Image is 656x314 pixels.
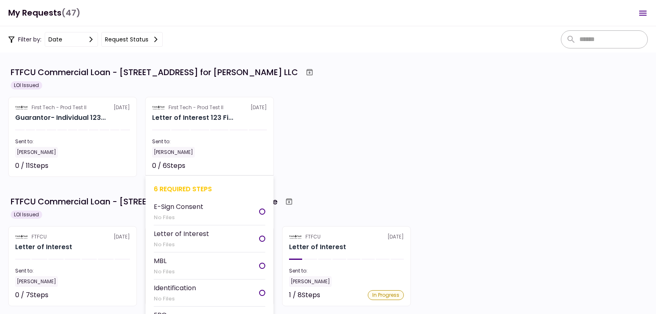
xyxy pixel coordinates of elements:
[289,233,404,241] div: [DATE]
[15,233,28,241] img: Partner logo
[11,211,42,219] div: LOI Issued
[15,233,130,241] div: [DATE]
[15,242,72,252] h2: Letter of Interest
[289,276,332,287] div: [PERSON_NAME]
[48,35,62,44] div: date
[154,283,196,293] div: Identification
[230,161,267,171] div: Not started
[305,233,321,241] div: FTFCU
[154,268,175,276] div: No Files
[15,104,28,111] img: Partner logo
[169,104,223,111] div: First Tech - Prod Test II
[152,113,233,123] div: Letter of Interest 123 First Ave Kuna ID 83634
[32,104,87,111] div: First Tech - Prod Test II
[11,81,42,89] div: LOI Issued
[282,194,296,209] button: Archive workflow
[101,32,163,47] button: Request status
[15,138,130,145] div: Sent to:
[11,66,298,78] div: FTFCU Commercial Loan - [STREET_ADDRESS] for [PERSON_NAME] LLC
[289,242,346,252] h2: Letter of Interest
[15,290,48,300] div: 0 / 7 Steps
[154,229,209,239] div: Letter of Interest
[93,161,130,171] div: Not started
[289,267,404,275] div: Sent to:
[15,104,130,111] div: [DATE]
[633,3,653,23] button: Open menu
[368,290,404,300] div: In Progress
[8,5,80,21] h1: My Requests
[15,267,130,275] div: Sent to:
[45,32,98,47] button: date
[152,161,185,171] div: 0 / 6 Steps
[152,147,195,158] div: [PERSON_NAME]
[8,32,163,47] div: Filter by:
[152,104,165,111] img: Partner logo
[15,276,58,287] div: [PERSON_NAME]
[15,113,106,123] div: Guarantor- Individual 123 First Ave Kuna ID 83634
[154,241,209,249] div: No Files
[154,202,203,212] div: E-Sign Consent
[154,184,265,194] div: 6 required steps
[61,5,80,21] span: (47)
[15,147,58,158] div: [PERSON_NAME]
[152,138,267,145] div: Sent to:
[154,295,196,303] div: No Files
[152,104,267,111] div: [DATE]
[289,290,320,300] div: 1 / 8 Steps
[302,65,317,80] button: Archive workflow
[11,195,278,208] div: FTFCU Commercial Loan - [STREET_ADDRESS] ID for I 8 Chocolate
[93,290,130,300] div: Not started
[289,233,302,241] img: Partner logo
[154,256,175,266] div: MBL
[154,213,203,222] div: No Files
[32,233,47,241] div: FTFCU
[15,161,48,171] div: 0 / 11 Steps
